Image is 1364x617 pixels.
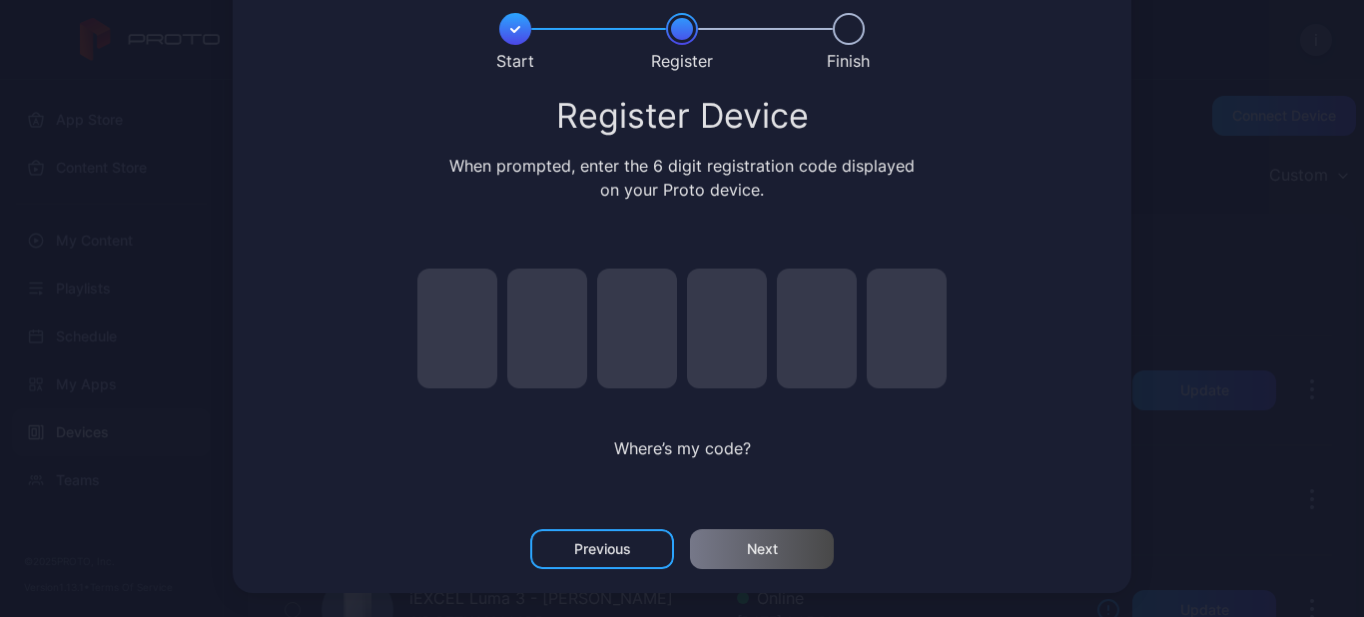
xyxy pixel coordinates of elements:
div: Next [747,541,778,557]
input: pin code 5 of 6 [777,269,857,388]
input: pin code 2 of 6 [507,269,587,388]
button: Previous [530,529,674,569]
div: Register [651,49,713,73]
div: Finish [827,49,870,73]
input: pin code 4 of 6 [687,269,767,388]
div: When prompted, enter the 6 digit registration code displayed on your Proto device. [445,154,920,202]
input: pin code 3 of 6 [597,269,677,388]
button: Next [690,529,834,569]
div: Previous [574,541,631,557]
input: pin code 6 of 6 [867,269,947,388]
div: Register Device [257,98,1107,134]
div: Start [496,49,534,73]
input: pin code 1 of 6 [417,269,497,388]
span: Where’s my code? [614,438,751,458]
